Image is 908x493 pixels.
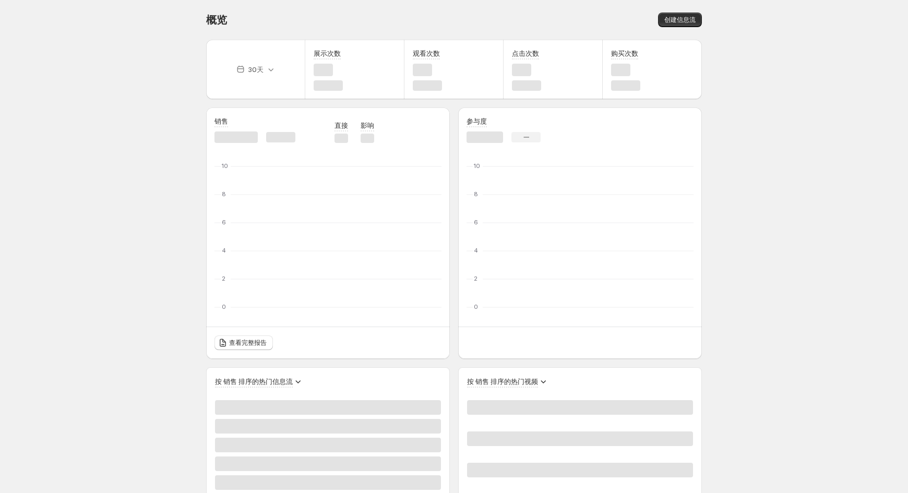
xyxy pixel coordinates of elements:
p: 直接 [334,120,348,130]
h3: 销售 [214,116,228,126]
h3: 展示次数 [314,48,341,58]
text: 0 [474,303,478,310]
text: 8 [222,190,226,198]
button: 创建信息流 [658,13,702,27]
p: 30天 [248,64,264,75]
text: 10 [474,162,480,170]
p: 影响 [361,120,374,130]
text: 10 [222,162,228,170]
text: 6 [222,219,226,226]
text: 8 [474,190,478,198]
span: 创建信息流 [664,16,696,24]
span: 查看完整报告 [229,339,267,347]
h3: 观看次数 [413,48,440,58]
text: 2 [474,275,477,282]
a: 查看完整报告 [214,335,273,350]
h3: 参与度 [467,116,487,126]
text: 0 [222,303,226,310]
h3: 按 销售 排序的热门视频 [467,376,538,387]
text: 2 [222,275,225,282]
h3: 点击次数 [512,48,539,58]
text: 6 [474,219,478,226]
h3: 按 销售 排序的热门信息流 [215,376,293,387]
text: 4 [474,247,478,254]
span: 概览 [206,14,227,26]
text: 4 [222,247,226,254]
h3: 购买次数 [611,48,638,58]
